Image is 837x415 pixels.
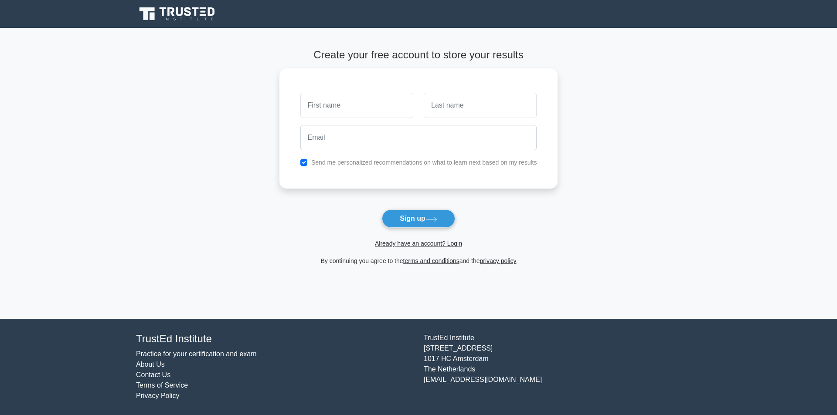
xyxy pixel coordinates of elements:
a: Practice for your certification and exam [136,350,257,358]
a: Already have an account? Login [375,240,462,247]
h4: Create your free account to store your results [279,49,558,61]
div: By continuing you agree to the and the [274,256,563,266]
a: Privacy Policy [136,392,180,399]
a: privacy policy [480,257,517,264]
a: About Us [136,361,165,368]
input: Email [300,125,537,150]
a: terms and conditions [403,257,459,264]
a: Terms of Service [136,381,188,389]
a: Contact Us [136,371,170,378]
input: First name [300,93,413,118]
h4: TrustEd Institute [136,333,413,345]
label: Send me personalized recommendations on what to learn next based on my results [311,159,537,166]
input: Last name [424,93,537,118]
button: Sign up [382,209,455,228]
div: TrustEd Institute [STREET_ADDRESS] 1017 HC Amsterdam The Netherlands [EMAIL_ADDRESS][DOMAIN_NAME] [418,333,706,401]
